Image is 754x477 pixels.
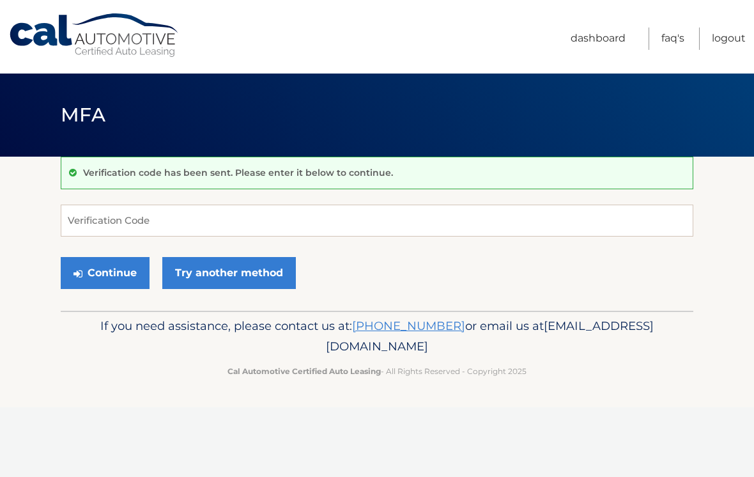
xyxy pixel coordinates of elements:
p: If you need assistance, please contact us at: or email us at [69,316,685,357]
span: [EMAIL_ADDRESS][DOMAIN_NAME] [326,318,654,354]
strong: Cal Automotive Certified Auto Leasing [227,366,381,376]
input: Verification Code [61,205,693,237]
p: - All Rights Reserved - Copyright 2025 [69,364,685,378]
a: Dashboard [571,27,626,50]
a: Try another method [162,257,296,289]
a: Cal Automotive [8,13,181,58]
span: MFA [61,103,105,127]
a: Logout [712,27,746,50]
a: [PHONE_NUMBER] [352,318,465,333]
p: Verification code has been sent. Please enter it below to continue. [83,167,393,178]
button: Continue [61,257,150,289]
a: FAQ's [661,27,684,50]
